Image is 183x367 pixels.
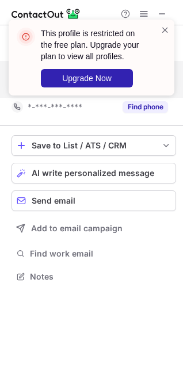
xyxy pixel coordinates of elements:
span: Find work email [30,249,171,259]
button: Send email [12,190,176,211]
button: save-profile-one-click [12,135,176,156]
button: Notes [12,269,176,285]
button: Add to email campaign [12,218,176,239]
span: Send email [32,196,75,205]
button: Upgrade Now [41,69,133,87]
img: error [17,28,35,46]
button: Find work email [12,246,176,262]
button: AI write personalized message [12,163,176,183]
header: This profile is restricted on the free plan. Upgrade your plan to view all profiles. [41,28,147,62]
span: Notes [30,272,171,282]
img: ContactOut v5.3.10 [12,7,81,21]
div: Save to List / ATS / CRM [32,141,156,150]
span: Add to email campaign [31,224,123,233]
span: Upgrade Now [62,74,112,83]
span: AI write personalized message [32,169,154,178]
